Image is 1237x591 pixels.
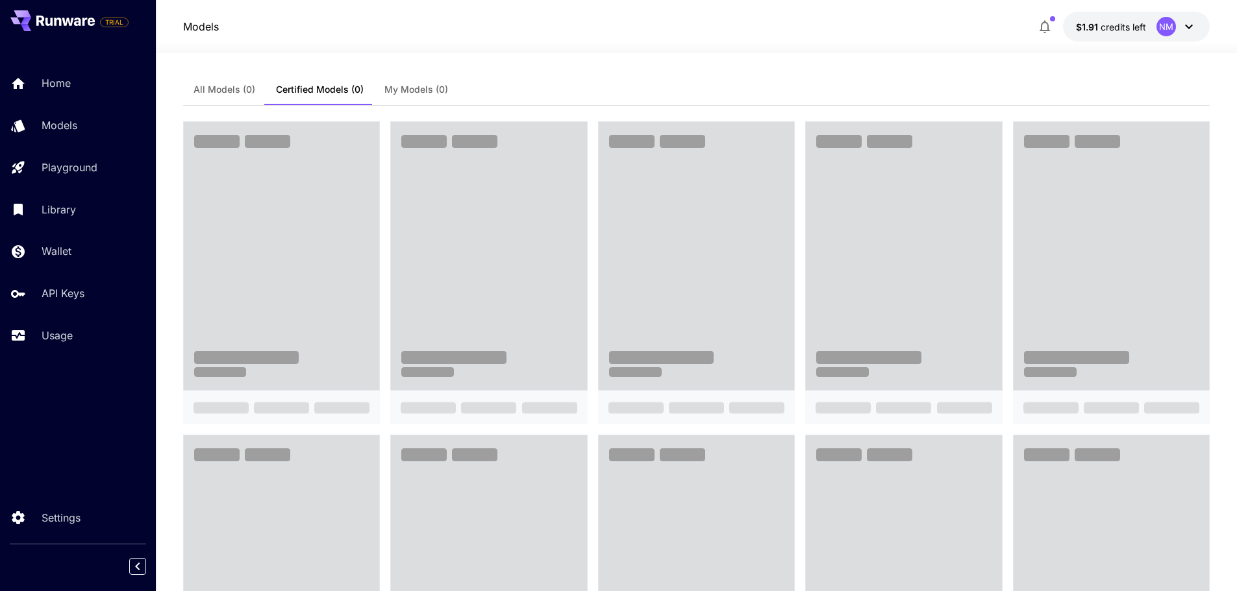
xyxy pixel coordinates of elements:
[1076,21,1101,32] span: $1.91
[42,328,73,343] p: Usage
[1063,12,1210,42] button: $1.9143NM
[276,84,364,95] span: Certified Models (0)
[194,84,255,95] span: All Models (0)
[183,19,219,34] nav: breadcrumb
[1076,20,1146,34] div: $1.9143
[100,14,129,30] span: Add your payment card to enable full platform functionality.
[101,18,128,27] span: TRIAL
[42,117,77,133] p: Models
[42,75,71,91] p: Home
[42,160,97,175] p: Playground
[42,510,81,525] p: Settings
[1156,17,1176,36] div: NM
[1101,21,1146,32] span: credits left
[42,285,84,301] p: API Keys
[42,243,71,259] p: Wallet
[139,555,156,578] div: Collapse sidebar
[42,202,76,217] p: Library
[384,84,448,95] span: My Models (0)
[183,19,219,34] a: Models
[129,558,146,575] button: Collapse sidebar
